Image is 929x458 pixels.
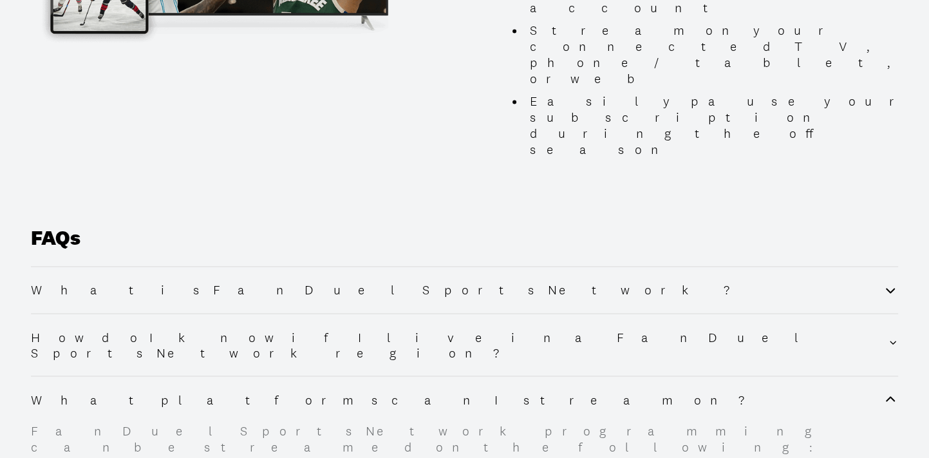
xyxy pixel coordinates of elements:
[525,93,926,158] li: Easily pause your subscription during the off season
[31,226,898,266] h1: FAQs
[525,23,926,87] li: Stream on your connected TV, phone/tablet, or web
[31,329,888,360] h2: How do I know if I live in a FanDuel Sports Network region?
[31,423,898,455] p: FanDuel Sports Network programming can be streamed on the following:
[31,392,768,407] h2: What platforms can I stream on?
[31,282,753,298] h2: What is FanDuel Sports Network?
